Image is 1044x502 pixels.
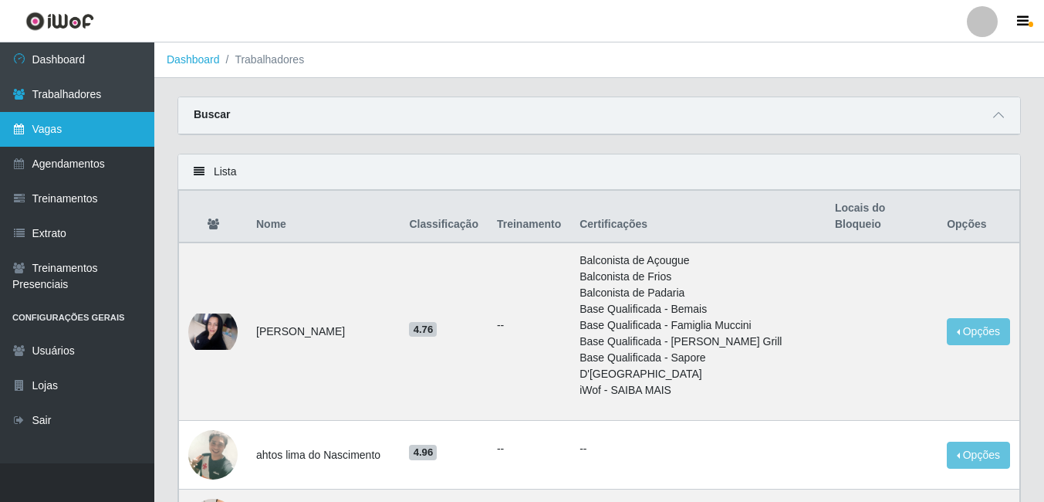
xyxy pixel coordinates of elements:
[194,108,230,120] strong: Buscar
[25,12,94,31] img: CoreUI Logo
[579,301,816,317] li: Base Qualificada - Bemais
[247,421,400,490] td: ahtos lima do Nascimento
[178,154,1020,190] div: Lista
[938,191,1019,243] th: Opções
[220,52,305,68] li: Trabalhadores
[947,318,1010,345] button: Opções
[497,317,561,334] ul: --
[497,441,561,457] ul: --
[579,382,816,399] li: iWof - SAIBA MAIS
[154,42,1044,78] nav: breadcrumb
[579,350,816,382] li: Base Qualificada - Sapore D'[GEOGRAPHIC_DATA]
[409,445,437,460] span: 4.96
[188,422,238,488] img: 1755875714849.jpeg
[826,191,938,243] th: Locais do Bloqueio
[409,322,437,337] span: 4.76
[247,243,400,421] td: [PERSON_NAME]
[188,314,238,350] img: 1703328222594.jpeg
[947,442,1010,469] button: Opções
[579,334,816,350] li: Base Qualificada - [PERSON_NAME] Grill
[247,191,400,243] th: Nome
[400,191,488,243] th: Classificação
[579,253,816,269] li: Balconista de Açougue
[579,269,816,285] li: Balconista de Frios
[579,317,816,334] li: Base Qualificada - Famiglia Muccini
[579,441,816,457] p: --
[579,285,816,301] li: Balconista de Padaria
[570,191,826,243] th: Certificações
[488,191,570,243] th: Treinamento
[167,53,220,66] a: Dashboard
